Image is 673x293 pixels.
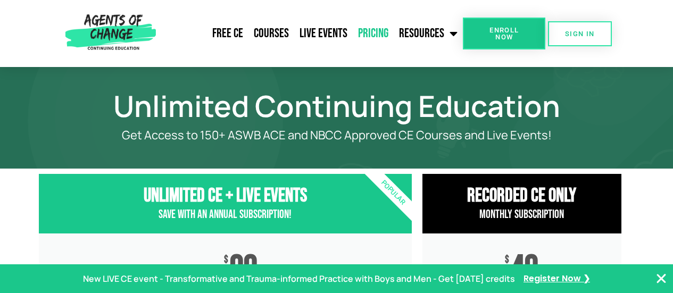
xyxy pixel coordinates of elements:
a: Free CE [207,20,248,47]
a: Live Events [294,20,353,47]
a: SIGN IN [548,21,612,46]
a: Pricing [353,20,394,47]
p: New LIVE CE event - Transformative and Trauma-informed Practice with Boys and Men - Get [DATE] cr... [83,271,515,287]
h3: Unlimited CE + Live Events [39,185,412,207]
h1: Unlimited Continuing Education [34,94,640,118]
span: $ [505,255,509,265]
p: Get Access to 150+ ASWB ACE and NBCC Approved CE Courses and Live Events! [76,129,597,142]
span: Enroll Now [480,27,528,40]
button: Close Banner [655,272,668,285]
a: Enroll Now [463,18,545,49]
span: SIGN IN [565,30,595,37]
a: Resources [394,20,463,47]
div: Popular [331,131,454,254]
span: Monthly Subscription [479,207,564,222]
nav: Menu [160,20,463,47]
span: Save with an Annual Subscription! [159,207,292,222]
a: Register Now ❯ [524,271,590,287]
span: $ [224,255,228,265]
span: 99 [230,255,257,282]
a: Courses [248,20,294,47]
h3: RECORDED CE ONly [422,185,621,207]
span: 49 [511,255,538,282]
